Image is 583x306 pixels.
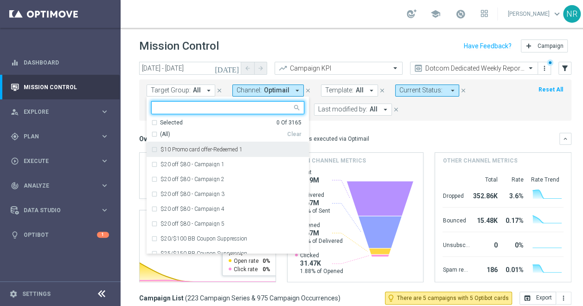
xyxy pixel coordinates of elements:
span: Explore [24,109,100,115]
a: Optibot [24,222,97,247]
span: Campaign [538,43,564,49]
button: close [392,104,400,115]
input: Select date range [139,62,241,75]
span: 92% of Sent [300,207,330,215]
i: keyboard_arrow_right [100,132,109,141]
span: All [193,86,201,94]
span: Delivered [300,191,330,199]
div: 0.01% [501,261,523,276]
div: Data Studio [11,206,100,215]
i: open_in_browser [524,294,531,302]
span: 1.88% of Opened [300,267,343,275]
div: Selected [160,119,183,127]
button: open_in_browser Export [519,292,556,305]
div: Dropped [442,188,469,202]
div: Analyze [11,182,100,190]
h1: Mission Control [139,39,219,53]
div: Rate [501,176,523,183]
span: 1.67M [300,229,343,237]
button: person_search Explore keyboard_arrow_right [10,108,109,116]
i: arrow_back [244,65,251,72]
div: NR [563,5,581,23]
button: Data Studio keyboard_arrow_right [10,207,109,214]
div: Spam reported [442,261,469,276]
label: $20 off $80 - Campaign 4 [160,206,224,212]
button: arrow_back [241,62,254,75]
button: more_vert [540,63,549,74]
div: $20 off $80 - Campaign 4 [151,202,304,216]
span: ) [338,294,340,302]
button: play_circle_outline Execute keyboard_arrow_right [10,157,109,165]
button: Target Group: All arrow_drop_down [147,85,215,97]
button: Mission Control [10,84,109,91]
label: $25/$150 BB Coupon Suppression [160,251,247,256]
div: 186 [473,261,497,276]
div: 0.17% [501,212,523,227]
div: Plan [11,132,100,141]
i: arrow_drop_down [205,86,213,95]
span: All [356,86,364,94]
i: arrow_drop_down [293,86,301,95]
i: close [379,87,385,94]
i: equalizer [11,59,19,67]
div: $20 off $80 - Campaign 5 [151,216,304,231]
div: Explore [11,108,100,116]
i: add [525,42,532,50]
i: close [393,106,399,113]
div: Execute [11,157,100,165]
div: Unsubscribed [442,237,469,252]
i: keyboard_arrow_right [100,107,109,116]
i: settings [9,290,18,298]
div: Optibot [11,222,109,247]
div: lightbulb Optibot 1 [10,231,109,239]
button: equalizer Dashboard [10,59,109,66]
span: Current Status: [399,86,442,94]
div: Dashboard [11,50,109,75]
div: $20 off $80 - Campaign 2 [151,172,304,187]
a: Mission Control [24,75,109,99]
span: 9.39M [300,176,319,184]
ng-select: Dotcom Dedicated Weekly Reporting [410,62,538,75]
label: $20/$100 BB Coupon Suppression [160,236,247,241]
span: 31.47K [300,259,343,267]
i: lightbulb_outline [387,294,395,302]
div: 352.86K [473,188,497,202]
i: lightbulb [11,231,19,239]
button: track_changes Analyze keyboard_arrow_right [10,182,109,189]
button: close [378,85,386,96]
i: more_vert [560,294,567,302]
i: keyboard_arrow_right [100,181,109,190]
span: 223 Campaign Series & 975 Campaign Occurrences [187,294,338,302]
input: Have Feedback? [464,43,512,49]
i: arrow_drop_down [448,86,457,95]
i: keyboard_arrow_down [562,136,569,142]
span: school [430,9,441,19]
button: Reset All [538,85,564,95]
i: close [305,87,311,94]
i: [DATE] [215,64,240,72]
span: ( [185,294,187,302]
button: Current Status: arrow_drop_down [395,85,459,97]
multiple-options-button: Export to CSV [519,294,571,301]
div: 0 Of 3165 [276,119,301,127]
button: arrow_forward [254,62,267,75]
span: Optimail [264,86,289,94]
span: Template: [325,86,353,94]
span: Analyze [24,183,100,189]
span: Channel: [237,86,262,94]
div: There are unsaved changes [547,59,553,66]
h3: Overview: [139,135,169,143]
i: arrow_drop_down [367,86,376,95]
ng-dropdown-panel: Options list [147,119,309,254]
span: Last modified by: [318,105,367,113]
span: Plan [24,134,100,139]
div: $20/$100 BB Coupon Suppression [151,231,304,246]
i: keyboard_arrow_right [100,206,109,215]
div: $10 Promo card offer-Redeemed 1 [151,142,304,157]
h3: Campaign List [139,294,340,302]
button: add Campaign [521,39,568,52]
i: gps_fixed [11,132,19,141]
